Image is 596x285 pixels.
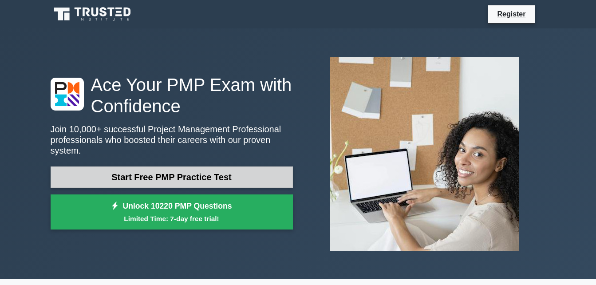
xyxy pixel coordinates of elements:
[51,124,293,156] p: Join 10,000+ successful Project Management Professional professionals who boosted their careers w...
[62,214,282,224] small: Limited Time: 7-day free trial!
[51,166,293,188] a: Start Free PMP Practice Test
[492,8,531,20] a: Register
[51,194,293,230] a: Unlock 10220 PMP QuestionsLimited Time: 7-day free trial!
[51,74,293,117] h1: Ace Your PMP Exam with Confidence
